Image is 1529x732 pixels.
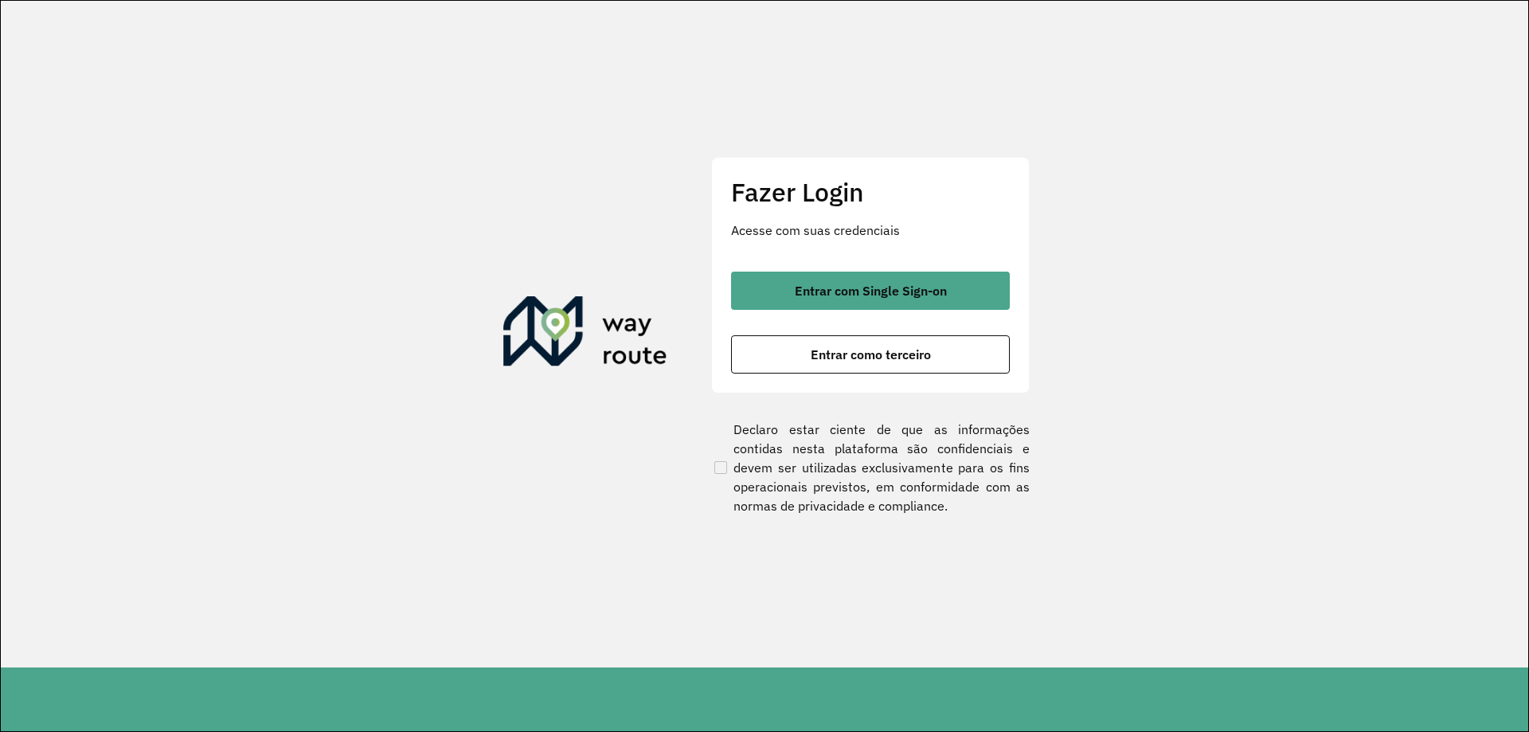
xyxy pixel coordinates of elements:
span: Entrar como terceiro [811,348,931,361]
label: Declaro estar ciente de que as informações contidas nesta plataforma são confidenciais e devem se... [711,420,1030,515]
button: button [731,272,1010,310]
h2: Fazer Login [731,177,1010,207]
p: Acesse com suas credenciais [731,221,1010,240]
span: Entrar com Single Sign-on [795,284,947,297]
img: Roteirizador AmbevTech [503,296,667,373]
button: button [731,335,1010,374]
